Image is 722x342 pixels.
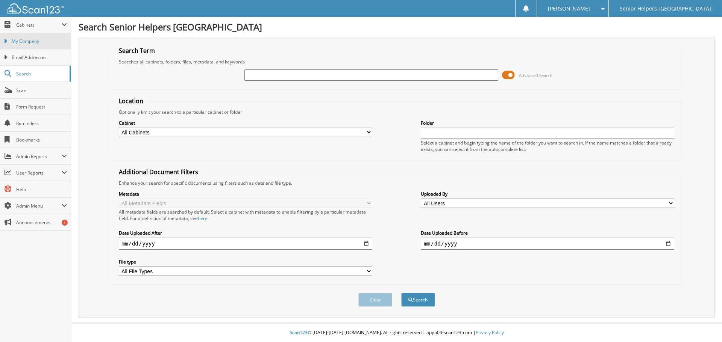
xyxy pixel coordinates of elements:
[16,170,62,176] span: User Reports
[62,220,68,226] div: 1
[421,140,674,152] div: Select a cabinet and begin typing the name of the folder you want to search in. If the name match...
[421,238,674,250] input: end
[198,215,208,221] a: here
[115,180,678,186] div: Enhance your search for specific documents using filters such as date and file type.
[16,153,62,160] span: Admin Reports
[119,120,372,126] label: Cabinet
[119,238,372,250] input: start
[16,219,67,226] span: Announcements
[401,293,435,307] button: Search
[16,104,67,110] span: Form Request
[421,191,674,197] label: Uploaded By
[476,329,504,336] a: Privacy Policy
[115,97,147,105] legend: Location
[79,21,714,33] h1: Search Senior Helpers [GEOGRAPHIC_DATA]
[421,230,674,236] label: Date Uploaded Before
[519,72,552,78] span: Advanced Search
[12,54,67,61] span: Email Addresses
[421,120,674,126] label: Folder
[115,109,678,115] div: Optionally limit your search to a particular cabinet or folder
[115,168,202,176] legend: Additional Document Filters
[16,71,66,77] span: Search
[12,38,67,45] span: My Company
[119,209,372,221] div: All metadata fields are searched by default. Select a cabinet with metadata to enable filtering b...
[290,329,308,336] span: Scan123
[620,6,711,11] span: Senior Helpers [GEOGRAPHIC_DATA]
[358,293,392,307] button: Clear
[16,87,67,93] span: Scan
[16,186,67,193] span: Help
[16,22,62,28] span: Cabinets
[119,259,372,265] label: File type
[115,59,678,65] div: Searches all cabinets, folders, files, metadata, and keywords
[115,47,159,55] legend: Search Term
[119,230,372,236] label: Date Uploaded After
[16,120,67,127] span: Reminders
[16,203,62,209] span: Admin Menu
[71,324,722,342] div: © [DATE]-[DATE] [DOMAIN_NAME]. All rights reserved | appb04-scan123-com |
[548,6,590,11] span: [PERSON_NAME]
[119,191,372,197] label: Metadata
[8,3,64,14] img: scan123-logo-white.svg
[16,137,67,143] span: Bookmarks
